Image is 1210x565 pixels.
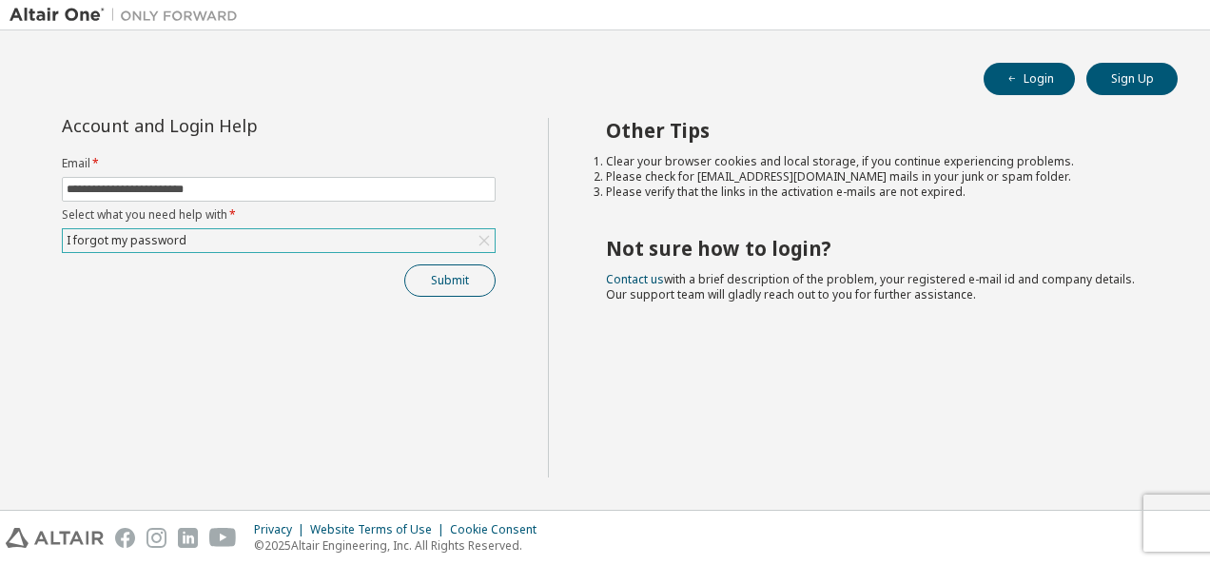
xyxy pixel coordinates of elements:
img: instagram.svg [146,528,166,548]
div: I forgot my password [63,229,495,252]
div: Account and Login Help [62,118,409,133]
span: with a brief description of the problem, your registered e-mail id and company details. Our suppo... [606,271,1135,302]
div: Website Terms of Use [310,522,450,537]
li: Please verify that the links in the activation e-mails are not expired. [606,185,1144,200]
li: Clear your browser cookies and local storage, if you continue experiencing problems. [606,154,1144,169]
a: Contact us [606,271,664,287]
button: Submit [404,264,496,297]
div: I forgot my password [64,230,189,251]
img: Altair One [10,6,247,25]
h2: Other Tips [606,118,1144,143]
img: linkedin.svg [178,528,198,548]
img: altair_logo.svg [6,528,104,548]
label: Select what you need help with [62,207,496,223]
button: Sign Up [1086,63,1178,95]
div: Cookie Consent [450,522,548,537]
img: youtube.svg [209,528,237,548]
button: Login [984,63,1075,95]
img: facebook.svg [115,528,135,548]
label: Email [62,156,496,171]
h2: Not sure how to login? [606,236,1144,261]
li: Please check for [EMAIL_ADDRESS][DOMAIN_NAME] mails in your junk or spam folder. [606,169,1144,185]
p: © 2025 Altair Engineering, Inc. All Rights Reserved. [254,537,548,554]
div: Privacy [254,522,310,537]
